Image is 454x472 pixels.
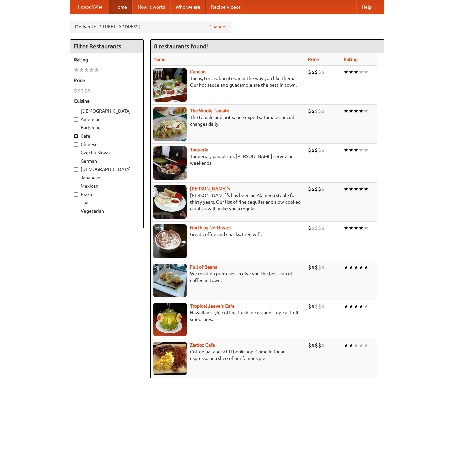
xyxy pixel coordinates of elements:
[70,21,231,33] div: Deliver to: [STREET_ADDRESS]
[74,183,140,189] label: Mexican
[70,0,109,14] a: FoodMe
[344,342,349,349] li: ★
[344,146,349,154] li: ★
[364,342,369,349] li: ★
[349,303,354,310] li: ★
[315,146,318,154] li: $
[109,0,132,14] a: Home
[318,224,321,232] li: $
[153,75,303,88] p: Tacos, tortas, burritos, just the way you like them. Our hot sauce and guacamole are the best in ...
[318,342,321,349] li: $
[74,126,78,130] input: Barbecue
[153,192,303,212] p: [PERSON_NAME]'s has been an Alameda staple for thirty years. Our list of fine tequilas and slow-c...
[349,342,354,349] li: ★
[359,146,364,154] li: ★
[311,264,315,271] li: $
[311,185,315,193] li: $
[74,56,140,63] h5: Rating
[315,68,318,76] li: $
[77,87,81,94] li: $
[354,146,359,154] li: ★
[356,0,377,14] a: Help
[94,66,99,74] li: ★
[359,264,364,271] li: ★
[74,166,140,173] label: [DEMOGRAPHIC_DATA]
[349,68,354,76] li: ★
[74,174,140,181] label: Japanese
[74,116,140,123] label: American
[153,153,303,166] p: Taqueria y panaderia. [PERSON_NAME] served on weekends.
[74,201,78,205] input: Thai
[344,68,349,76] li: ★
[308,107,311,115] li: $
[321,264,325,271] li: $
[190,147,208,152] b: Taqueria
[74,184,78,188] input: Mexican
[318,303,321,310] li: $
[74,158,140,164] label: German
[74,141,140,148] label: Chinese
[74,176,78,180] input: Japanese
[349,185,354,193] li: ★
[354,224,359,232] li: ★
[153,68,187,102] img: cancun.jpg
[354,107,359,115] li: ★
[321,146,325,154] li: $
[344,303,349,310] li: ★
[321,342,325,349] li: $
[354,264,359,271] li: ★
[308,224,311,232] li: $
[308,303,311,310] li: $
[311,146,315,154] li: $
[153,342,187,375] img: zardoz.jpg
[74,191,140,198] label: Pizza
[364,107,369,115] li: ★
[308,57,319,62] a: Price
[318,264,321,271] li: $
[74,98,140,104] h5: Cuisine
[315,264,318,271] li: $
[315,342,318,349] li: $
[315,107,318,115] li: $
[364,224,369,232] li: ★
[74,133,140,139] label: Cafe
[153,348,303,362] p: Coffee bar and sci-fi bookshop. Come in for an espresso or a slice of our famous pie.
[354,185,359,193] li: ★
[308,146,311,154] li: $
[308,342,311,349] li: $
[81,87,84,94] li: $
[344,107,349,115] li: ★
[87,87,91,94] li: $
[153,309,303,323] p: Hawaiian style coffee, fresh juices, and tropical fruit smoothies.
[349,224,354,232] li: ★
[364,185,369,193] li: ★
[153,231,303,238] p: Great coffee and snacks. Free wifi.
[344,224,349,232] li: ★
[209,23,225,30] a: Change
[308,185,311,193] li: $
[190,225,232,230] a: North by Northwest
[89,66,94,74] li: ★
[170,0,206,14] a: Who we are
[311,303,315,310] li: $
[74,208,140,214] label: Vegetarian
[311,107,315,115] li: $
[74,109,78,113] input: [DEMOGRAPHIC_DATA]
[74,66,79,74] li: ★
[154,43,208,49] ng-pluralize: 8 restaurants found!
[190,69,206,74] a: Cancun
[74,124,140,131] label: Barbecue
[153,270,303,284] p: We roast on premises to give you the best cup of coffee in town.
[359,185,364,193] li: ★
[84,87,87,94] li: $
[153,107,187,141] img: wholetamale.jpg
[153,114,303,127] p: The tamale and hot sauce experts. Tamale special changes daily.
[364,146,369,154] li: ★
[321,185,325,193] li: $
[190,108,229,113] a: The Whole Tamale
[190,186,230,191] b: [PERSON_NAME]'s
[153,303,187,336] img: jeeves.jpg
[311,68,315,76] li: $
[74,142,78,147] input: Chinese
